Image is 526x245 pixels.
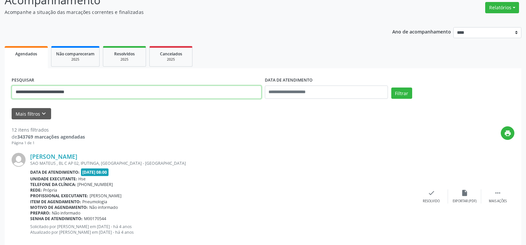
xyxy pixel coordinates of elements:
[30,199,81,205] b: Item de agendamento:
[489,199,507,204] div: Mais ações
[160,51,182,57] span: Cancelados
[17,134,85,140] strong: 343769 marcações agendadas
[30,176,77,182] b: Unidade executante:
[30,193,88,199] b: Profissional executante:
[84,216,106,221] span: M00170544
[89,205,118,210] span: Não informado
[108,57,141,62] div: 2025
[12,153,26,167] img: img
[81,168,109,176] span: [DATE] 08:00
[30,182,76,187] b: Telefone da clínica:
[154,57,188,62] div: 2025
[12,126,85,133] div: 12 itens filtrados
[423,199,440,204] div: Resolvido
[12,140,85,146] div: Página 1 de 1
[30,224,415,235] p: Solicitado por [PERSON_NAME] em [DATE] - há 4 anos Atualizado por [PERSON_NAME] em [DATE] - há 4 ...
[114,51,135,57] span: Resolvidos
[391,88,412,99] button: Filtrar
[56,51,95,57] span: Não compareceram
[12,75,34,86] label: PESQUISAR
[461,189,468,197] i: insert_drive_file
[428,189,435,197] i: check
[78,176,86,182] span: Hse
[56,57,95,62] div: 2025
[30,169,80,175] b: Data de atendimento:
[265,75,313,86] label: DATA DE ATENDIMENTO
[12,108,51,120] button: Mais filtroskeyboard_arrow_down
[30,216,83,221] b: Senha de atendimento:
[504,130,511,137] i: print
[30,160,415,166] div: SAO MATEUS , BL C AP 02, IPUTINGA, [GEOGRAPHIC_DATA] - [GEOGRAPHIC_DATA]
[90,193,121,199] span: [PERSON_NAME]
[5,9,366,16] p: Acompanhe a situação das marcações correntes e finalizadas
[453,199,477,204] div: Exportar (PDF)
[501,126,514,140] button: print
[40,110,47,117] i: keyboard_arrow_down
[77,182,113,187] span: [PHONE_NUMBER]
[392,27,451,35] p: Ano de acompanhamento
[15,51,37,57] span: Agendados
[82,199,107,205] span: Pneumologia
[30,205,88,210] b: Motivo de agendamento:
[12,133,85,140] div: de
[43,187,57,193] span: Própria
[52,210,80,216] span: Não informado
[30,153,77,160] a: [PERSON_NAME]
[30,210,50,216] b: Preparo:
[30,187,42,193] b: Rede:
[485,2,519,13] button: Relatórios
[494,189,501,197] i: 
